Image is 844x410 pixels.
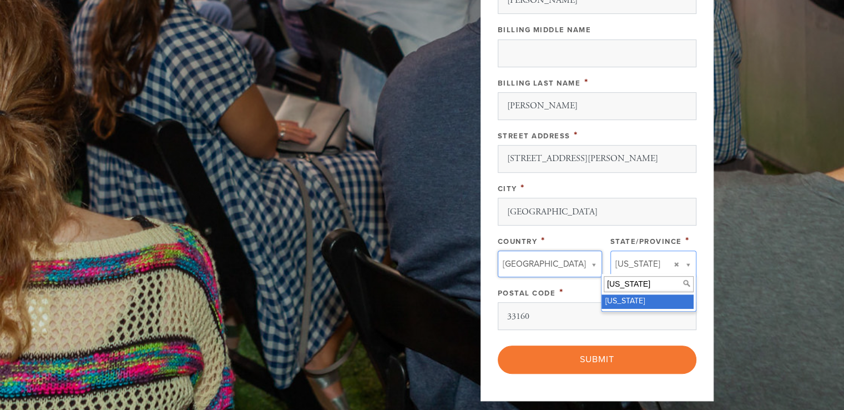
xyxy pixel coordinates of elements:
[498,346,696,373] input: Submit
[498,79,581,88] label: Billing Last Name
[574,129,578,141] span: This field is required.
[498,251,602,277] a: [GEOGRAPHIC_DATA]
[498,237,538,246] label: Country
[498,289,556,298] label: Postal Code
[602,294,694,309] div: [US_STATE]
[541,234,545,247] span: This field is required.
[520,182,525,194] span: This field is required.
[503,257,586,271] span: [GEOGRAPHIC_DATA]
[610,237,682,246] label: State/Province
[559,286,564,298] span: This field is required.
[584,76,589,88] span: This field is required.
[498,132,570,141] label: Street Address
[685,234,690,247] span: This field is required.
[498,26,592,34] label: Billing Middle Name
[615,257,660,271] span: [US_STATE]
[498,184,517,193] label: City
[610,251,696,277] a: [US_STATE]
